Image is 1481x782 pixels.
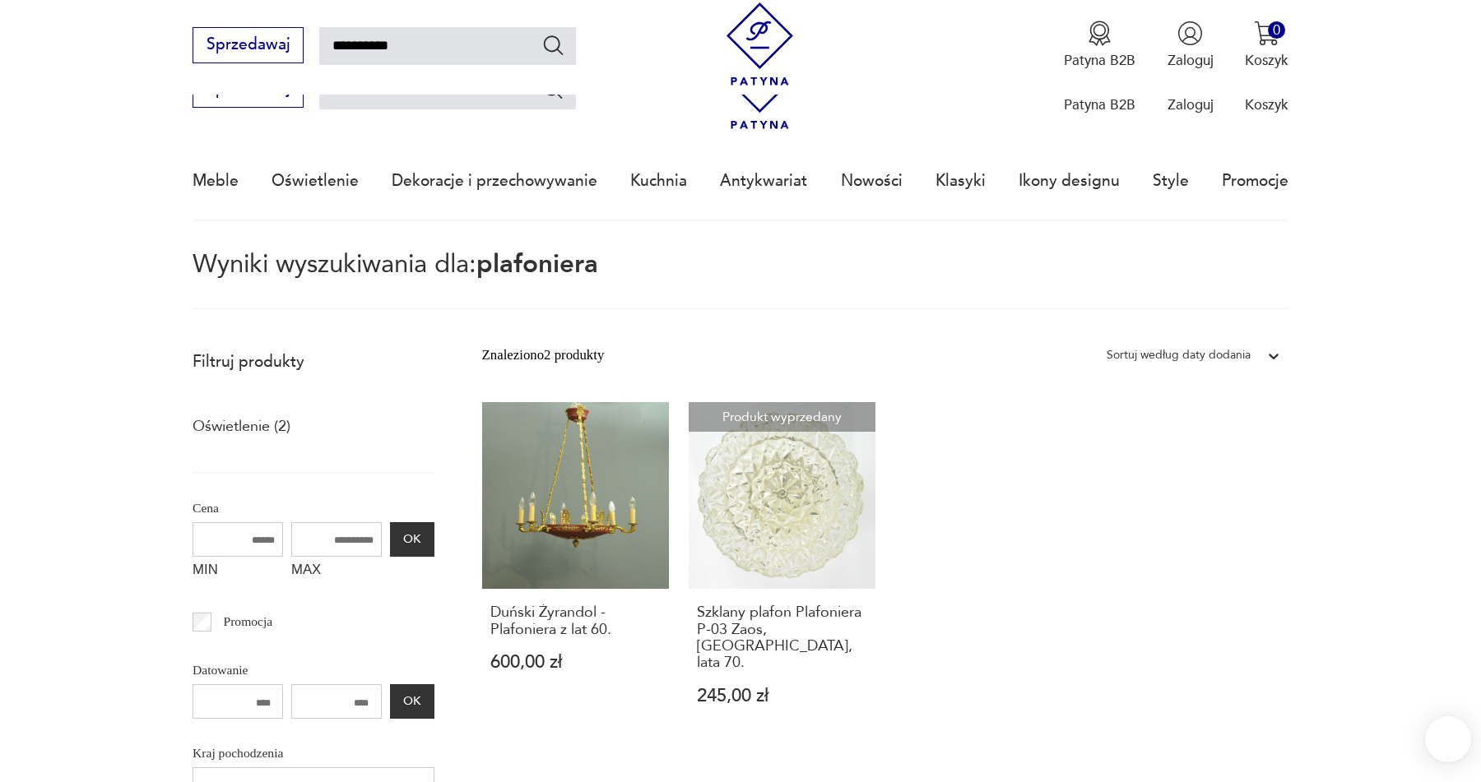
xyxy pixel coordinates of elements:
button: OK [390,684,434,719]
a: Sprzedawaj [193,84,304,97]
div: 0 [1268,21,1285,39]
a: Ikony designu [1019,143,1120,219]
span: plafoniera [476,247,598,281]
a: Antykwariat [720,143,807,219]
p: Koszyk [1245,95,1288,114]
a: Oświetlenie [272,143,359,219]
a: Promocje [1222,143,1288,219]
p: Cena [193,497,434,519]
a: Kuchnia [630,143,687,219]
div: Znaleziono 2 produkty [482,345,605,366]
img: Ikonka użytkownika [1177,21,1203,46]
a: Nowości [841,143,903,219]
button: Zaloguj [1168,21,1214,70]
p: Datowanie [193,659,434,681]
div: Sortuj według daty dodania [1107,345,1251,366]
p: Zaloguj [1168,95,1214,114]
a: Oświetlenie (2) [193,413,290,441]
p: Kraj pochodzenia [193,743,434,764]
label: MIN [193,557,283,588]
p: Promocja [224,611,273,632]
button: Patyna B2B [1064,21,1135,70]
button: Szukaj [541,33,565,57]
a: Sprzedawaj [193,39,304,53]
a: Produkt wyprzedanySzklany plafon Plafoniera P-03 Zaos, Polska, lata 70.Szklany plafon Plafoniera ... [689,402,875,743]
label: MAX [291,557,382,588]
iframe: Smartsupp widget button [1425,716,1471,762]
img: Patyna - sklep z meblami i dekoracjami vintage [718,2,801,86]
a: Dekoracje i przechowywanie [392,143,597,219]
button: Sprzedawaj [193,27,304,63]
p: Zaloguj [1168,51,1214,70]
p: Patyna B2B [1064,51,1135,70]
a: Duński Żyrandol - Plafoniera z lat 60.Duński Żyrandol - Plafoniera z lat 60.600,00 zł [482,402,669,743]
p: 245,00 zł [697,687,866,705]
button: OK [390,522,434,557]
p: Wyniki wyszukiwania dla: [193,252,1288,309]
button: Szukaj [541,77,565,101]
a: Style [1153,143,1189,219]
h3: Duński Żyrandol - Plafoniera z lat 60. [490,604,660,638]
a: Klasyki [935,143,986,219]
p: Filtruj produkty [193,351,434,372]
p: Patyna B2B [1064,95,1135,114]
p: 600,00 zł [490,654,660,671]
img: Ikona medalu [1087,21,1112,46]
p: Koszyk [1245,51,1288,70]
a: Ikona medaluPatyna B2B [1064,21,1135,70]
h3: Szklany plafon Plafoniera P-03 Zaos, [GEOGRAPHIC_DATA], lata 70. [697,604,866,672]
a: Meble [193,143,239,219]
button: 0Koszyk [1245,21,1288,70]
img: Ikona koszyka [1254,21,1279,46]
